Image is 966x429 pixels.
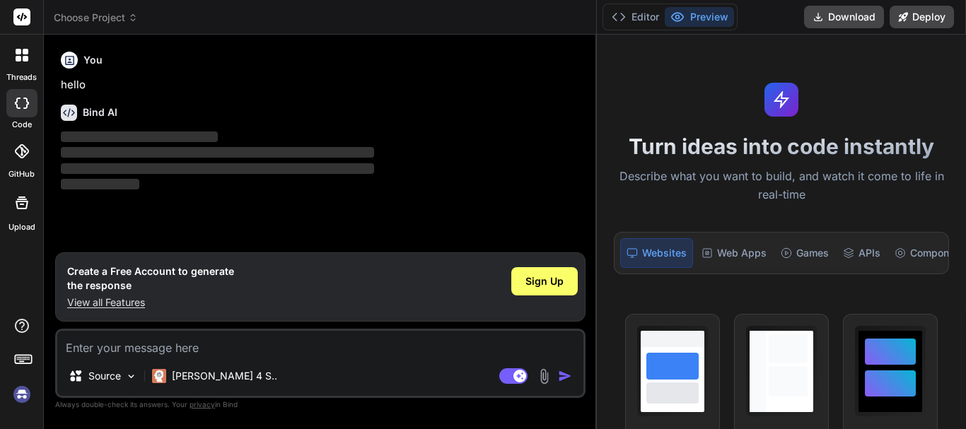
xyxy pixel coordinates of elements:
[525,274,564,288] span: Sign Up
[55,398,586,411] p: Always double-check its answers. Your in Bind
[775,238,834,268] div: Games
[12,119,32,131] label: code
[83,53,103,67] h6: You
[54,11,138,25] span: Choose Project
[605,168,958,204] p: Describe what you want to build, and watch it come to life in real-time
[606,7,665,27] button: Editor
[620,238,693,268] div: Websites
[83,105,117,119] h6: Bind AI
[172,369,277,383] p: [PERSON_NAME] 4 S..
[605,134,958,159] h1: Turn ideas into code instantly
[536,368,552,384] img: attachment
[665,7,734,27] button: Preview
[88,369,121,383] p: Source
[558,369,572,383] img: icon
[67,264,234,293] h1: Create a Free Account to generate the response
[61,179,139,189] span: ‌
[696,238,772,268] div: Web Apps
[10,382,34,406] img: signin
[61,77,583,93] p: hello
[67,295,234,310] p: View all Features
[61,131,218,142] span: ‌
[837,238,886,268] div: APIs
[890,6,954,28] button: Deploy
[61,163,374,174] span: ‌
[125,370,137,382] img: Pick Models
[8,221,35,233] label: Upload
[804,6,884,28] button: Download
[6,71,37,83] label: threads
[8,168,35,180] label: GitHub
[190,400,215,409] span: privacy
[61,147,374,158] span: ‌
[152,369,166,383] img: Claude 4 Sonnet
